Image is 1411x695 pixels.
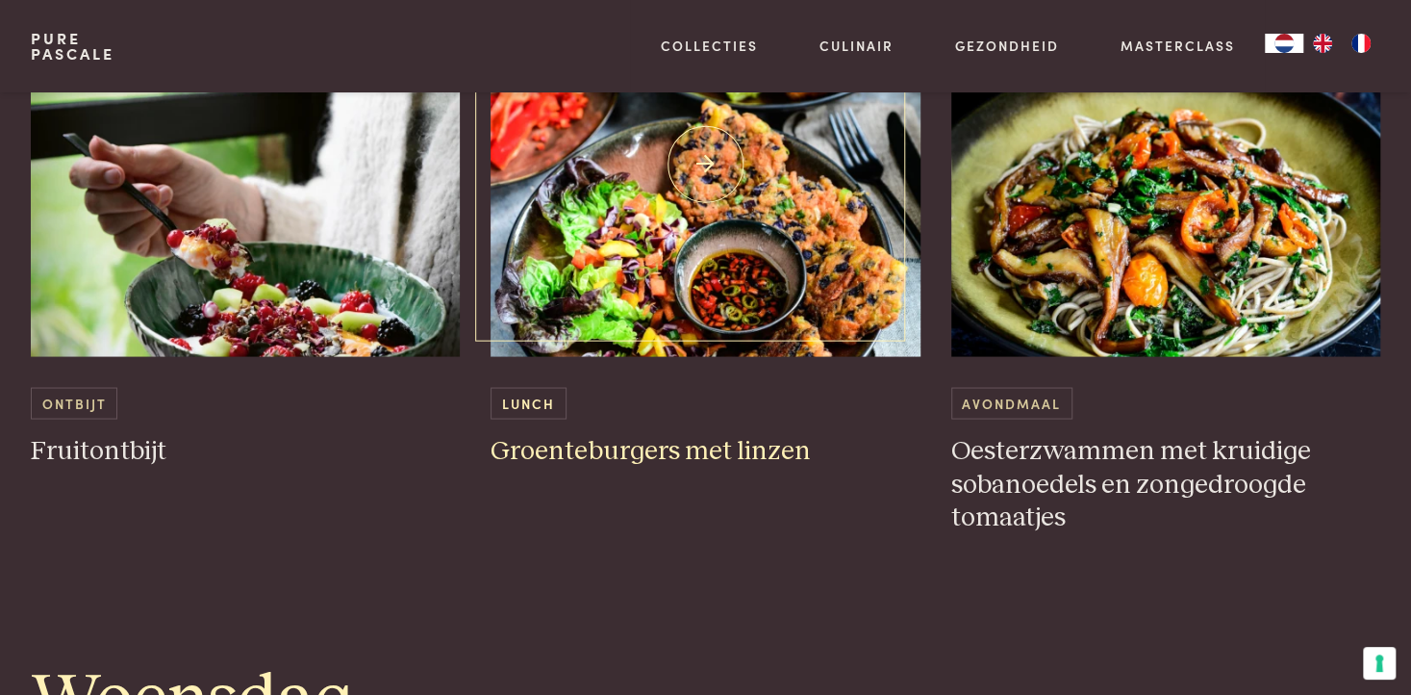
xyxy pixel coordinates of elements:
aside: Language selected: Nederlands [1265,34,1380,53]
a: FR [1342,34,1380,53]
a: Collecties [661,36,758,56]
h3: Oesterzwammen met kruidige sobanoedels en zongedroogde tomaatjes [951,434,1381,534]
h3: Groenteburgers met linzen [491,434,920,468]
ul: Language list [1303,34,1380,53]
a: Masterclass [1120,36,1234,56]
button: Uw voorkeuren voor toestemming voor trackingtechnologieën [1363,647,1396,680]
span: Avondmaal [951,387,1072,419]
div: Language [1265,34,1303,53]
span: Lunch [491,387,566,419]
span: Ontbijt [31,387,117,419]
a: Culinair [819,36,894,56]
a: Gezondheid [955,36,1059,56]
a: NL [1265,34,1303,53]
h3: Fruitontbijt [31,434,461,468]
a: EN [1303,34,1342,53]
a: PurePascale [31,31,114,62]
